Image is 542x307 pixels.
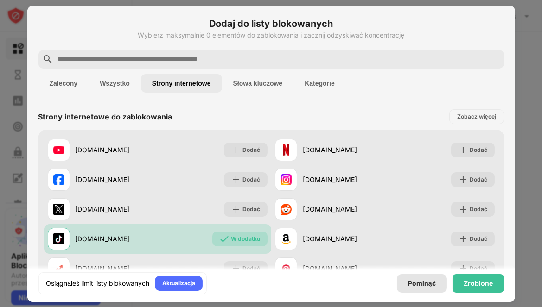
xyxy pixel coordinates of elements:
font: Strony internetowe do zablokowania [38,112,172,121]
font: [DOMAIN_NAME] [75,146,129,154]
font: Wszystko [100,80,130,87]
img: favicons [53,204,64,215]
img: favicons [281,204,292,215]
font: Dodać [470,206,487,213]
button: Strony internetowe [141,74,222,93]
font: [DOMAIN_NAME] [303,205,357,213]
font: Wybierz maksymalnie 0 elementów do zablokowania i zacznij odzyskiwać koncentrację [138,31,404,39]
font: Dodać [242,206,260,213]
font: W dodatku [231,235,260,242]
font: [DOMAIN_NAME] [303,235,357,243]
button: Kategorie [293,74,346,93]
img: favicons [281,144,292,156]
font: Dodać [242,146,260,153]
font: Zobacz więcej [457,113,496,120]
font: Osiągnąłeś limit listy blokowanych [46,279,149,287]
img: favicons [281,263,292,274]
img: favicons [53,263,64,274]
font: Zrobione [464,279,493,287]
font: Dodaj do listy blokowanych [209,18,333,29]
font: Dodać [470,146,487,153]
img: favicons [53,174,64,185]
font: Dodać [470,235,487,242]
font: Strony internetowe [152,80,211,87]
font: [DOMAIN_NAME] [303,175,357,183]
img: search.svg [42,54,53,65]
font: [DOMAIN_NAME] [75,205,129,213]
font: Dodać [470,176,487,183]
font: Pominąć [408,279,436,287]
font: Słowa kluczowe [233,80,283,87]
font: Zalecony [49,80,77,87]
button: Słowa kluczowe [222,74,294,93]
font: [DOMAIN_NAME] [75,175,129,183]
button: Wszystko [89,74,141,93]
img: favicons [281,174,292,185]
font: Dodać [242,176,260,183]
font: [DOMAIN_NAME] [75,235,129,243]
font: Kategorie [305,80,335,87]
img: favicons [53,144,64,156]
font: [DOMAIN_NAME] [303,146,357,154]
font: Aktualizacja [162,280,195,287]
img: favicons [53,233,64,244]
button: Zalecony [38,74,89,93]
img: favicons [281,233,292,244]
